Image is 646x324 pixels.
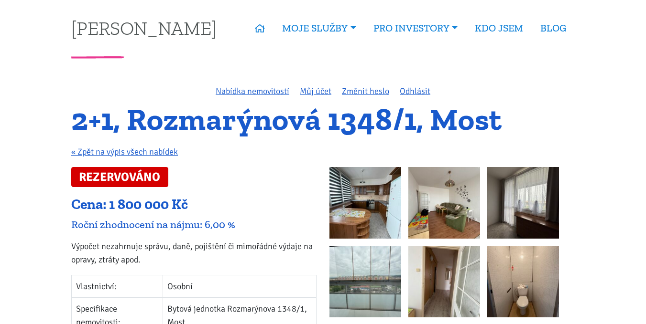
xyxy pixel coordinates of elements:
h1: 2+1, Rozmarýnová 1348/1, Most [71,106,575,133]
p: Výpočet nezahrnuje správu, daně, pojištění či mimořádné výdaje na opravy, ztráty apod. [71,240,317,266]
a: PRO INVESTORY [365,17,466,39]
span: REZERVOVÁNO [71,167,168,188]
td: Vlastnictví: [72,275,163,297]
a: Nabídka nemovitostí [216,86,289,96]
a: [PERSON_NAME] [71,19,217,37]
a: MOJE SLUŽBY [274,17,364,39]
div: Cena: 1 800 000 Kč [71,196,317,214]
a: BLOG [532,17,575,39]
div: Roční zhodnocení na nájmu: 6,00 % [71,218,317,231]
a: Můj účet [300,86,331,96]
a: « Zpět na výpis všech nabídek [71,146,178,157]
a: Odhlásit [400,86,430,96]
a: Změnit heslo [342,86,389,96]
a: KDO JSEM [466,17,532,39]
td: Osobní [163,275,317,297]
